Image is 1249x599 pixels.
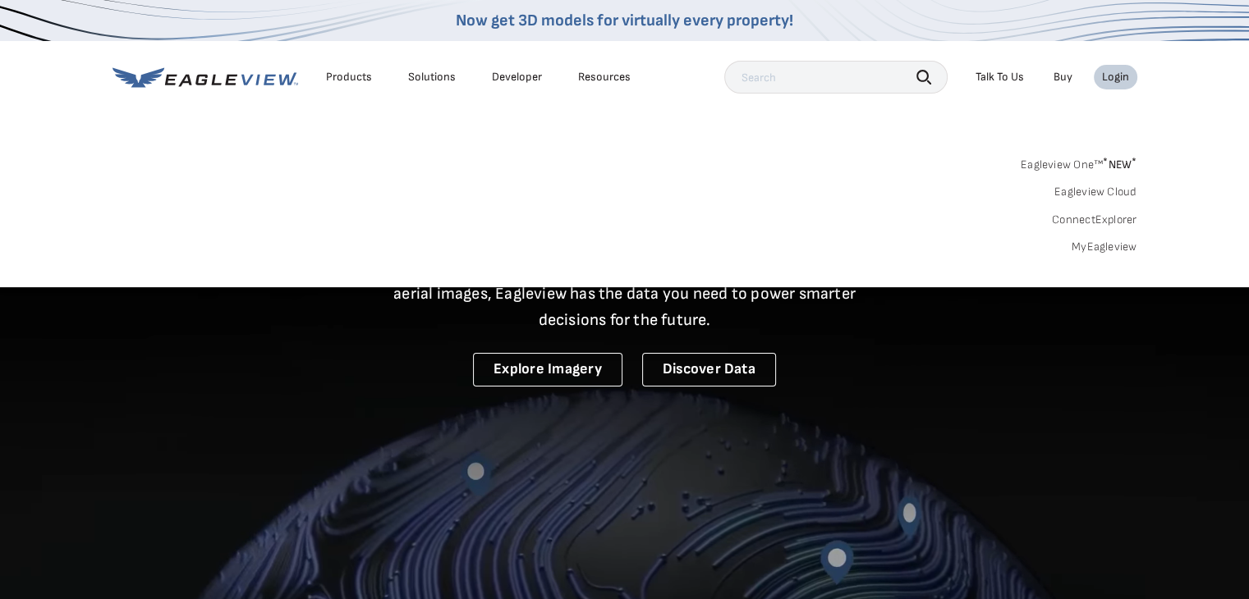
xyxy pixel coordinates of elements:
[456,11,793,30] a: Now get 3D models for virtually every property!
[1052,213,1137,227] a: ConnectExplorer
[1103,158,1136,171] span: NEW
[642,353,776,386] a: Discover Data
[578,70,631,85] div: Resources
[1021,153,1137,171] a: Eagleview One™*NEW*
[1054,70,1072,85] a: Buy
[374,254,876,333] p: A new era starts here. Built on more than 3.5 billion high-resolution aerial images, Eagleview ha...
[326,70,372,85] div: Products
[473,353,622,386] a: Explore Imagery
[976,70,1024,85] div: Talk To Us
[408,70,456,85] div: Solutions
[1102,70,1129,85] div: Login
[492,70,542,85] a: Developer
[1054,185,1137,199] a: Eagleview Cloud
[1072,240,1137,254] a: MyEagleview
[724,61,948,94] input: Search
